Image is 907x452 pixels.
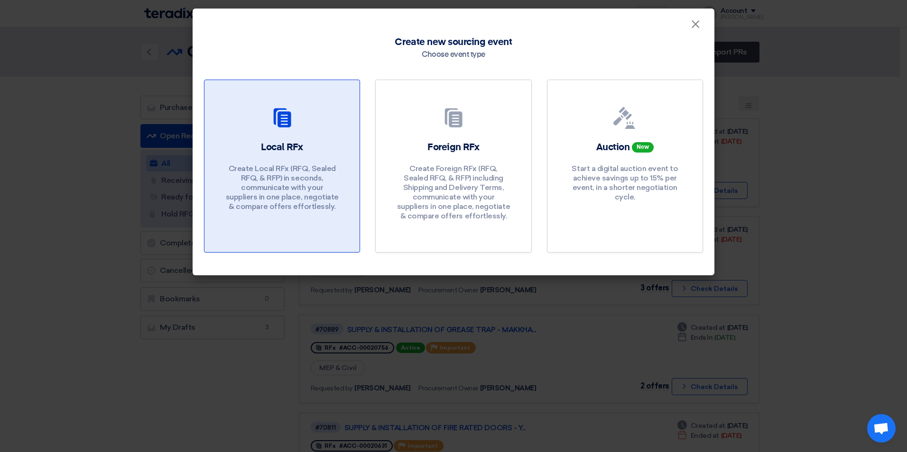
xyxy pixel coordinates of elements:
span: New [632,142,654,153]
a: Auction New Start a digital auction event to achieve savings up to 15% per event, in a shorter ne... [547,80,703,253]
button: Close [683,15,708,34]
p: Create Foreign RFx (RFQ, Sealed RFQ, & RFP) including Shipping and Delivery Terms, communicate wi... [397,164,510,221]
p: Start a digital auction event to achieve savings up to 15% per event, in a shorter negotiation cy... [568,164,682,202]
p: Create Local RFx (RFQ, Sealed RFQ, & RFP) in seconds, communicate with your suppliers in one plac... [225,164,339,211]
span: Auction [596,143,630,152]
a: Local RFx Create Local RFx (RFQ, Sealed RFQ, & RFP) in seconds, communicate with your suppliers i... [204,80,360,253]
a: Open chat [867,414,896,443]
h2: Local RFx [261,141,303,154]
span: × [691,17,700,36]
h2: Foreign RFx [427,141,480,154]
div: Choose event type [422,49,485,61]
span: Create new sourcing event [395,35,512,49]
a: Foreign RFx Create Foreign RFx (RFQ, Sealed RFQ, & RFP) including Shipping and Delivery Terms, co... [375,80,531,253]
